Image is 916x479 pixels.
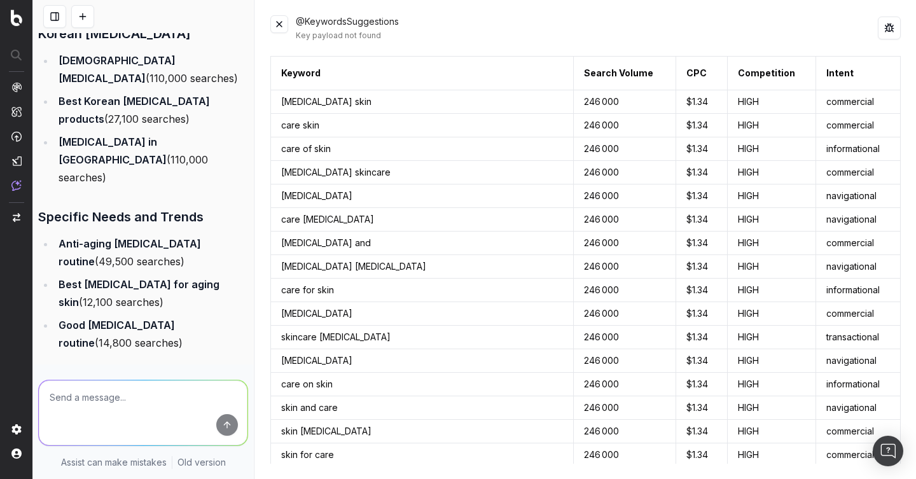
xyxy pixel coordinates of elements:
td: 246 000 [573,90,676,114]
td: 246 000 [573,208,676,232]
img: Analytics [11,82,22,92]
td: 246 000 [573,326,676,349]
td: $1.34 [676,326,728,349]
td: HIGH [728,137,816,161]
td: [MEDICAL_DATA] [271,349,574,373]
td: navigational [816,184,901,208]
td: HIGH [728,90,816,114]
img: Intelligence [11,106,22,117]
th: Competition [728,57,816,90]
td: HIGH [728,114,816,137]
td: care on skin [271,373,574,396]
a: Old version [177,456,226,469]
td: care of skin [271,137,574,161]
td: $1.34 [676,184,728,208]
th: Keyword [271,57,574,90]
h3: Specific Needs and Trends [38,207,248,227]
td: 246 000 [573,232,676,255]
td: $1.34 [676,137,728,161]
img: Switch project [13,213,20,222]
td: care for skin [271,279,574,302]
td: 246 000 [573,443,676,467]
td: $1.34 [676,420,728,443]
td: informational [816,137,901,161]
strong: Best Korean [MEDICAL_DATA] products [59,95,212,125]
li: (14,800 searches) [55,316,248,352]
td: commercial [816,443,901,467]
td: skin [MEDICAL_DATA] [271,420,574,443]
td: $1.34 [676,90,728,114]
td: $1.34 [676,443,728,467]
img: Setting [11,424,22,434]
td: informational [816,373,901,396]
td: [MEDICAL_DATA] skin [271,90,574,114]
td: [MEDICAL_DATA] [271,302,574,326]
li: (49,500 searches) [55,235,248,270]
td: [MEDICAL_DATA] [271,184,574,208]
li: (12,100 searches) [55,275,248,311]
td: 246 000 [573,396,676,420]
td: HIGH [728,279,816,302]
li: (110,000 searches) [55,133,248,186]
td: HIGH [728,255,816,279]
td: transactional [816,326,901,349]
td: $1.34 [676,161,728,184]
td: 246 000 [573,373,676,396]
td: HIGH [728,302,816,326]
td: commercial [816,420,901,443]
td: 246 000 [573,279,676,302]
td: navigational [816,255,901,279]
td: $1.34 [676,232,728,255]
td: $1.34 [676,302,728,326]
td: commercial [816,114,901,137]
th: CPC [676,57,728,90]
td: $1.34 [676,255,728,279]
img: My account [11,448,22,459]
td: skin for care [271,443,574,467]
td: $1.34 [676,208,728,232]
td: $1.34 [676,396,728,420]
td: skincare [MEDICAL_DATA] [271,326,574,349]
strong: Best [MEDICAL_DATA] for aging skin [59,278,222,309]
div: Open Intercom Messenger [873,436,903,466]
strong: Good [MEDICAL_DATA] routine [59,319,177,349]
td: $1.34 [676,114,728,137]
td: $1.34 [676,279,728,302]
td: 246 000 [573,302,676,326]
td: commercial [816,161,901,184]
strong: [DEMOGRAPHIC_DATA] [MEDICAL_DATA] [59,54,178,85]
td: 246 000 [573,255,676,279]
td: informational [816,279,901,302]
td: HIGH [728,373,816,396]
td: 246 000 [573,161,676,184]
strong: Anti-aging [MEDICAL_DATA] routine [59,237,204,268]
td: 246 000 [573,349,676,373]
td: [MEDICAL_DATA] [MEDICAL_DATA] [271,255,574,279]
img: Activation [11,131,22,142]
p: Assist can make mistakes [61,456,167,469]
td: care skin [271,114,574,137]
td: 246 000 [573,420,676,443]
td: HIGH [728,161,816,184]
strong: [MEDICAL_DATA] in [GEOGRAPHIC_DATA] [59,135,167,166]
h3: Korean [MEDICAL_DATA] [38,24,248,44]
td: HIGH [728,420,816,443]
td: $1.34 [676,373,728,396]
div: Key payload not found [296,31,878,41]
td: navigational [816,349,901,373]
td: HIGH [728,232,816,255]
td: HIGH [728,396,816,420]
td: [MEDICAL_DATA] and [271,232,574,255]
td: commercial [816,90,901,114]
td: 246 000 [573,114,676,137]
td: 246 000 [573,137,676,161]
td: navigational [816,396,901,420]
li: (110,000 searches) [55,52,248,87]
td: HIGH [728,184,816,208]
img: Botify logo [11,10,22,26]
td: 246 000 [573,184,676,208]
li: (27,100 searches) [55,92,248,128]
div: @KeywordsSuggestions [296,15,878,41]
td: commercial [816,232,901,255]
td: commercial [816,302,901,326]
